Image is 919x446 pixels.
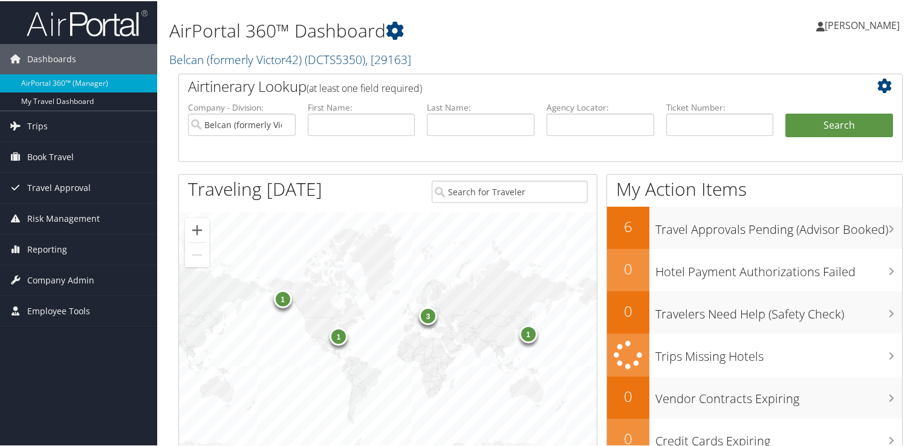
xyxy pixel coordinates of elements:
[419,305,437,323] div: 3
[330,326,348,344] div: 1
[607,257,649,278] h2: 0
[785,112,893,137] button: Search
[547,100,654,112] label: Agency Locator:
[27,8,148,36] img: airportal-logo.png
[519,324,537,342] div: 1
[607,205,902,248] a: 6Travel Approvals Pending (Advisor Booked)
[607,290,902,332] a: 0Travelers Need Help (Safety Check)
[27,172,91,202] span: Travel Approval
[655,341,902,364] h3: Trips Missing Hotels
[169,50,411,66] a: Belcan (formerly Victor42)
[427,100,534,112] label: Last Name:
[27,295,90,325] span: Employee Tools
[607,375,902,418] a: 0Vendor Contracts Expiring
[185,242,209,266] button: Zoom out
[274,289,292,307] div: 1
[607,300,649,320] h2: 0
[27,233,67,263] span: Reporting
[655,299,902,322] h3: Travelers Need Help (Safety Check)
[666,100,774,112] label: Ticket Number:
[308,100,415,112] label: First Name:
[365,50,411,66] span: , [ 29163 ]
[185,217,209,241] button: Zoom in
[655,214,902,237] h3: Travel Approvals Pending (Advisor Booked)
[307,80,422,94] span: (at least one field required)
[27,43,76,73] span: Dashboards
[432,179,588,202] input: Search for Traveler
[607,332,902,375] a: Trips Missing Hotels
[607,215,649,236] h2: 6
[27,110,48,140] span: Trips
[27,202,100,233] span: Risk Management
[655,383,902,406] h3: Vendor Contracts Expiring
[27,141,74,171] span: Book Travel
[607,385,649,406] h2: 0
[305,50,365,66] span: ( DCTS5350 )
[655,256,902,279] h3: Hotel Payment Authorizations Failed
[607,175,902,201] h1: My Action Items
[188,175,322,201] h1: Traveling [DATE]
[188,75,833,95] h2: Airtinerary Lookup
[188,100,296,112] label: Company - Division:
[169,17,664,42] h1: AirPortal 360™ Dashboard
[607,248,902,290] a: 0Hotel Payment Authorizations Failed
[816,6,912,42] a: [PERSON_NAME]
[825,18,900,31] span: [PERSON_NAME]
[27,264,94,294] span: Company Admin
